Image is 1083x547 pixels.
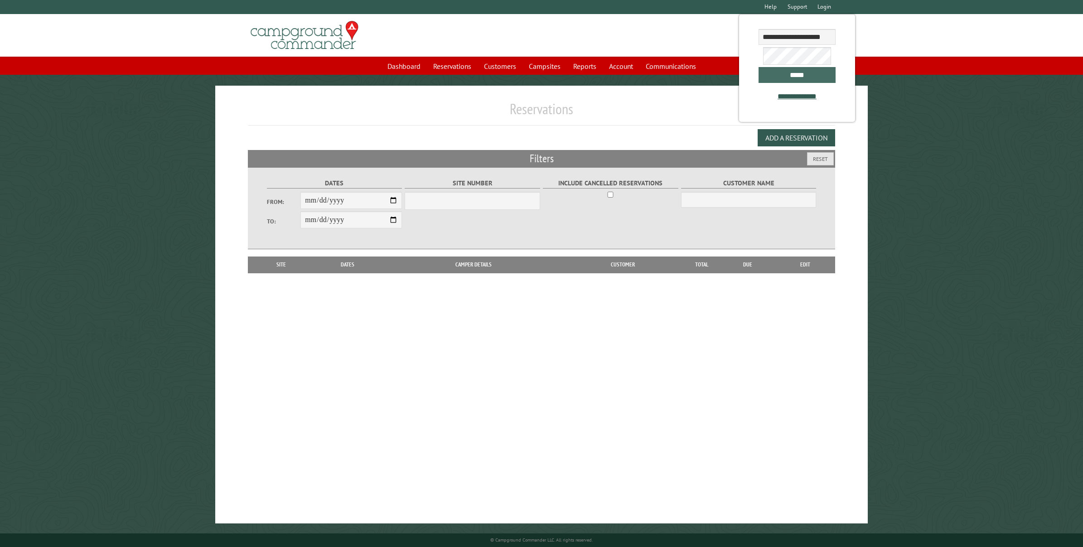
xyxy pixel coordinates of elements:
label: Include Cancelled Reservations [543,178,678,189]
th: Customer [562,257,684,273]
a: Campsites [523,58,566,75]
label: Dates [267,178,402,189]
label: Site Number [405,178,540,189]
button: Add a Reservation [758,129,835,146]
a: Reservations [428,58,477,75]
th: Due [720,257,776,273]
img: Campground Commander [248,18,361,53]
th: Camper Details [386,257,562,273]
a: Reports [568,58,602,75]
th: Total [684,257,720,273]
label: Customer Name [681,178,816,189]
h1: Reservations [248,100,836,125]
label: To: [267,217,301,226]
h2: Filters [248,150,836,167]
a: Account [604,58,638,75]
button: Reset [807,152,834,165]
a: Communications [640,58,701,75]
label: From: [267,198,301,206]
th: Site [252,257,310,273]
small: © Campground Commander LLC. All rights reserved. [490,537,593,543]
a: Dashboard [382,58,426,75]
a: Customers [479,58,522,75]
th: Dates [310,257,386,273]
th: Edit [776,257,836,273]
